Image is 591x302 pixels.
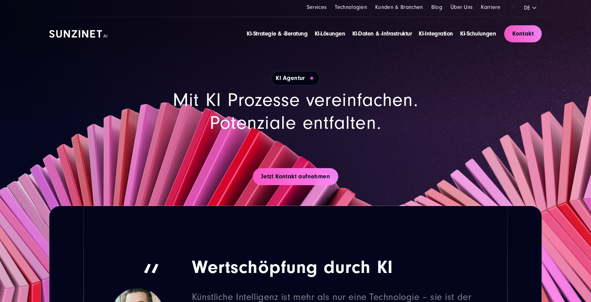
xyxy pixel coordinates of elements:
[335,4,367,10] a: Technologien
[307,3,500,11] div: Navigation Menu
[307,4,327,10] a: Services
[192,254,480,281] strong: Wertschöpfung durch KI
[247,30,307,37] a: KI-Strategie & -Beratung
[253,168,338,185] a: Jetzt Kontakt aufnehmen
[431,4,442,10] a: Blog
[460,30,496,37] a: KI-Schulungen
[247,29,496,38] div: Navigation Menu
[481,4,500,10] a: Karriere
[375,4,423,10] a: Kunden & Branchen
[504,25,542,42] a: Kontakt
[272,71,319,85] h1: KI Agentur
[450,4,473,10] a: Über Uns
[352,30,412,37] a: KI-Daten & -Infrastruktur
[49,30,107,38] img: SUNZINET AI Logo
[419,30,453,37] a: KI-Integration
[315,30,345,37] a: KI-Lösungen
[131,89,460,134] h2: Mit KI Prozesse vereinfachen. Potenziale entfalten.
